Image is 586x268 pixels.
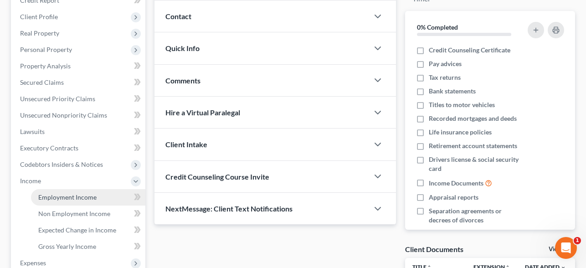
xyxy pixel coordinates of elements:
[405,244,463,254] div: Client Documents
[38,242,96,250] span: Gross Yearly Income
[20,29,59,37] span: Real Property
[20,62,71,70] span: Property Analysis
[165,76,200,85] span: Comments
[429,206,525,225] span: Separation agreements or decrees of divorces
[13,107,145,124] a: Unsecured Nonpriority Claims
[20,95,95,103] span: Unsecured Priority Claims
[429,193,478,202] span: Appraisal reports
[13,58,145,74] a: Property Analysis
[38,210,110,217] span: Non Employment Income
[13,74,145,91] a: Secured Claims
[555,237,577,259] iframe: Intercom live chat
[20,259,46,267] span: Expenses
[20,144,78,152] span: Executory Contracts
[20,111,107,119] span: Unsecured Nonpriority Claims
[13,140,145,156] a: Executory Contracts
[20,46,72,53] span: Personal Property
[165,108,240,117] span: Hire a Virtual Paralegal
[429,46,510,55] span: Credit Counseling Certificate
[165,172,269,181] span: Credit Counseling Course Invite
[20,177,41,185] span: Income
[13,91,145,107] a: Unsecured Priority Claims
[429,128,492,137] span: Life insurance policies
[574,237,581,244] span: 1
[38,226,116,234] span: Expected Change in Income
[20,160,103,168] span: Codebtors Insiders & Notices
[165,140,207,149] span: Client Intake
[429,100,495,109] span: Titles to motor vehicles
[429,114,517,123] span: Recorded mortgages and deeds
[20,78,64,86] span: Secured Claims
[165,12,191,21] span: Contact
[31,238,145,255] a: Gross Yearly Income
[38,193,97,201] span: Employment Income
[165,44,200,52] span: Quick Info
[429,59,462,68] span: Pay advices
[20,128,45,135] span: Lawsuits
[549,246,571,253] a: View All
[165,204,293,213] span: NextMessage: Client Text Notifications
[429,73,461,82] span: Tax returns
[31,206,145,222] a: Non Employment Income
[20,13,58,21] span: Client Profile
[31,222,145,238] a: Expected Change in Income
[13,124,145,140] a: Lawsuits
[429,141,517,150] span: Retirement account statements
[429,155,525,173] span: Drivers license & social security card
[31,189,145,206] a: Employment Income
[417,23,458,31] strong: 0% Completed
[429,179,483,188] span: Income Documents
[429,87,476,96] span: Bank statements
